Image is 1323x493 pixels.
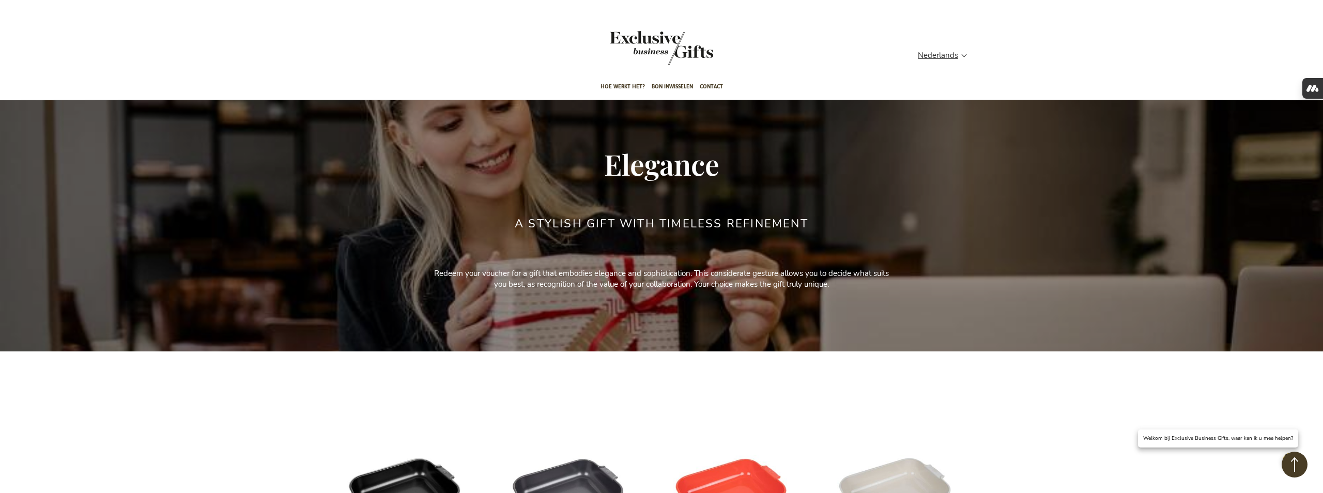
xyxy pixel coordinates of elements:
[918,50,958,61] span: Nederlands
[652,74,693,99] span: Bon inwisselen
[604,145,719,183] span: Elegance
[700,74,723,99] span: Contact
[429,268,894,290] p: Redeem your voucher for a gift that embodies elegance and sophistication. This considerate gestur...
[918,50,974,61] div: Nederlands
[515,218,808,230] h2: a stylish gift with timeless refinement
[601,74,645,99] span: Hoe werkt het?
